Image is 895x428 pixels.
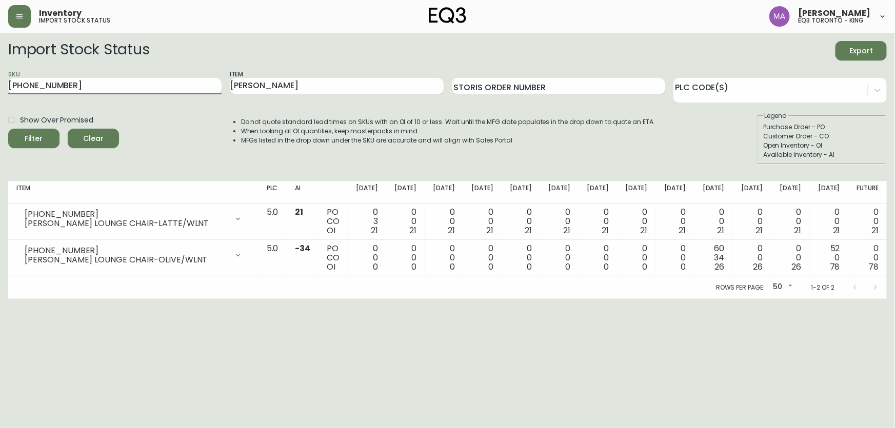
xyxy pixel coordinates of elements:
div: Customer Order - CO [763,132,880,141]
span: 21 [564,225,571,236]
span: -34 [295,242,310,254]
li: MFGs listed in the drop down under the SKU are accurate and will align with Sales Portal. [241,136,655,145]
span: 26 [792,261,802,273]
div: PO CO [327,208,340,235]
div: 0 0 [356,244,378,272]
th: [DATE] [618,181,656,203]
button: Clear [68,129,119,148]
span: OI [327,225,335,236]
span: 0 [604,261,609,273]
div: 0 0 [510,244,532,272]
li: Do not quote standard lead times on SKUs with an OI of 10 or less. Wait until the MFG date popula... [241,117,655,127]
div: 0 0 [433,208,455,235]
div: 0 0 [548,208,570,235]
th: PLC [258,181,287,203]
th: [DATE] [540,181,579,203]
img: logo [429,7,467,24]
span: OI [327,261,335,273]
div: [PHONE_NUMBER] [25,210,228,219]
span: Export [844,45,879,57]
div: 0 0 [471,208,493,235]
span: 21 [525,225,532,236]
th: [DATE] [502,181,540,203]
span: 26 [715,261,725,273]
span: 21 [794,225,802,236]
div: PO CO [327,244,340,272]
span: 26 [753,261,763,273]
th: [DATE] [656,181,694,203]
span: 21 [371,225,378,236]
div: 0 0 [818,208,840,235]
span: 21 [718,225,725,236]
span: 21 [448,225,455,236]
th: [DATE] [771,181,810,203]
h5: eq3 toronto - king [798,17,864,24]
button: Export [836,41,887,60]
span: 0 [411,261,416,273]
span: Show Over Promised [20,115,93,126]
span: 0 [450,261,455,273]
th: [DATE] [579,181,617,203]
button: Filter [8,129,59,148]
div: [PERSON_NAME] LOUNGE CHAIR-OLIVE/WLNT [25,255,228,264]
span: 21 [641,225,648,236]
div: Filter [25,132,43,145]
div: [PHONE_NUMBER][PERSON_NAME] LOUNGE CHAIR-LATTE/WLNT [16,208,250,230]
span: 0 [373,261,378,273]
th: [DATE] [694,181,733,203]
li: When looking at OI quantities, keep masterpacks in mind. [241,127,655,136]
h5: import stock status [39,17,110,24]
td: 5.0 [258,203,287,240]
th: [DATE] [348,181,386,203]
div: Purchase Order - PO [763,123,880,132]
span: 21 [295,206,303,218]
div: 60 34 [703,244,725,272]
span: 0 [643,261,648,273]
div: 0 0 [741,208,763,235]
th: Item [8,181,258,203]
div: Available Inventory - AI [763,150,880,159]
div: 0 0 [857,208,879,235]
span: 21 [486,225,493,236]
img: 4f0989f25cbf85e7eb2537583095d61e [769,6,790,27]
span: 0 [681,261,686,273]
div: 0 0 [626,208,648,235]
legend: Legend [763,111,788,120]
span: 21 [602,225,609,236]
div: 0 0 [857,244,879,272]
span: 21 [756,225,763,236]
span: 78 [868,261,879,273]
span: 21 [833,225,840,236]
th: [DATE] [463,181,502,203]
div: 52 0 [818,244,840,272]
span: 0 [488,261,493,273]
div: 0 0 [780,208,802,235]
div: 0 3 [356,208,378,235]
span: 0 [565,261,570,273]
div: 0 0 [741,244,763,272]
th: [DATE] [425,181,463,203]
th: [DATE] [386,181,425,203]
th: AI [287,181,319,203]
div: 0 0 [587,244,609,272]
th: [DATE] [733,181,771,203]
div: [PHONE_NUMBER] [25,246,228,255]
span: 78 [830,261,840,273]
div: 50 [769,279,794,296]
div: 0 0 [471,244,493,272]
span: Clear [76,132,111,145]
div: [PERSON_NAME] LOUNGE CHAIR-LATTE/WLNT [25,219,228,228]
span: 21 [409,225,416,236]
span: 0 [527,261,532,273]
span: 21 [871,225,879,236]
h2: Import Stock Status [8,41,149,60]
div: 0 0 [548,244,570,272]
th: Future [848,181,887,203]
p: Rows per page: [716,283,765,292]
span: 21 [679,225,686,236]
div: 0 0 [664,208,686,235]
div: 0 0 [664,244,686,272]
div: 0 0 [394,244,416,272]
th: [DATE] [810,181,848,203]
div: 0 0 [703,208,725,235]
